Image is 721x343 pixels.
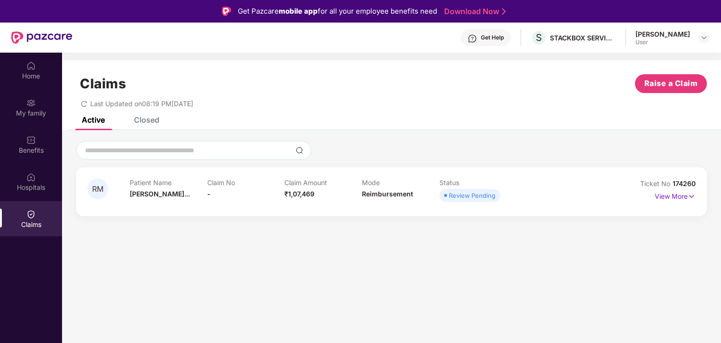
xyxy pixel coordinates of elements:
span: S [536,32,542,43]
div: Review Pending [449,191,495,200]
div: Active [82,115,105,125]
div: User [635,39,690,46]
img: svg+xml;base64,PHN2ZyBpZD0iSG9zcGl0YWxzIiB4bWxucz0iaHR0cDovL3d3dy53My5vcmcvMjAwMC9zdmciIHdpZHRoPS... [26,172,36,182]
span: Reimbursement [362,190,413,198]
img: svg+xml;base64,PHN2ZyB3aWR0aD0iMjAiIGhlaWdodD0iMjAiIHZpZXdCb3g9IjAgMCAyMCAyMCIgZmlsbD0ibm9uZSIgeG... [26,98,36,108]
span: Raise a Claim [644,78,698,89]
span: ₹1,07,469 [284,190,314,198]
img: Logo [222,7,231,16]
div: Get Help [481,34,504,41]
p: Claim No [207,179,285,187]
p: Patient Name [130,179,207,187]
img: svg+xml;base64,PHN2ZyB4bWxucz0iaHR0cDovL3d3dy53My5vcmcvMjAwMC9zdmciIHdpZHRoPSIxNyIgaGVpZ2h0PSIxNy... [688,191,696,202]
p: Mode [362,179,439,187]
p: View More [655,189,696,202]
div: [PERSON_NAME] [635,30,690,39]
div: STACKBOX SERVICES PRIVATE LIMITED [550,33,616,42]
button: Raise a Claim [635,74,707,93]
span: redo [81,100,87,108]
img: New Pazcare Logo [11,31,72,44]
span: Last Updated on 08:19 PM[DATE] [90,100,193,108]
h1: Claims [80,76,126,92]
img: svg+xml;base64,PHN2ZyBpZD0iQ2xhaW0iIHhtbG5zPSJodHRwOi8vd3d3LnczLm9yZy8yMDAwL3N2ZyIgd2lkdGg9IjIwIi... [26,210,36,219]
strong: mobile app [279,7,318,16]
img: svg+xml;base64,PHN2ZyBpZD0iQmVuZWZpdHMiIHhtbG5zPSJodHRwOi8vd3d3LnczLm9yZy8yMDAwL3N2ZyIgd2lkdGg9Ij... [26,135,36,145]
span: 174260 [673,179,696,187]
img: svg+xml;base64,PHN2ZyBpZD0iSG9tZSIgeG1sbnM9Imh0dHA6Ly93d3cudzMub3JnLzIwMDAvc3ZnIiB3aWR0aD0iMjAiIG... [26,61,36,70]
img: Stroke [502,7,506,16]
img: svg+xml;base64,PHN2ZyBpZD0iRHJvcGRvd24tMzJ4MzIiIHhtbG5zPSJodHRwOi8vd3d3LnczLm9yZy8yMDAwL3N2ZyIgd2... [700,34,708,41]
a: Download Now [444,7,503,16]
span: RM [92,185,103,193]
span: - [207,190,211,198]
p: Claim Amount [284,179,362,187]
div: Closed [134,115,159,125]
img: svg+xml;base64,PHN2ZyBpZD0iSGVscC0zMngzMiIgeG1sbnM9Imh0dHA6Ly93d3cudzMub3JnLzIwMDAvc3ZnIiB3aWR0aD... [468,34,477,43]
img: svg+xml;base64,PHN2ZyBpZD0iU2VhcmNoLTMyeDMyIiB4bWxucz0iaHR0cDovL3d3dy53My5vcmcvMjAwMC9zdmciIHdpZH... [296,147,303,154]
div: Get Pazcare for all your employee benefits need [238,6,437,17]
span: Ticket No [640,179,673,187]
p: Status [439,179,517,187]
span: [PERSON_NAME]... [130,190,190,198]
